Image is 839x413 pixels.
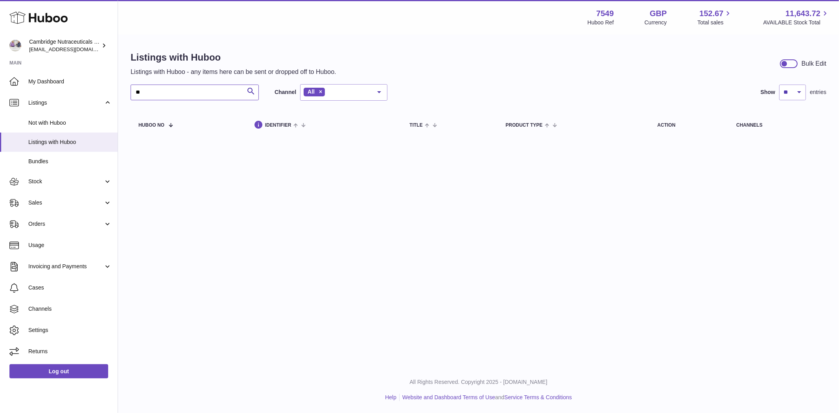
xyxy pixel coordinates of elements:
span: Product Type [505,123,542,128]
span: Listings with Huboo [28,138,112,146]
p: Listings with Huboo - any items here can be sent or dropped off to Huboo. [131,68,336,76]
span: Returns [28,348,112,355]
span: Usage [28,242,112,249]
span: Sales [28,199,103,206]
span: All [308,88,315,95]
span: title [409,123,422,128]
span: Channels [28,305,112,313]
a: 11,643.72 AVAILABLE Stock Total [763,8,830,26]
span: Total sales [697,19,732,26]
strong: 7549 [596,8,614,19]
span: Invoicing and Payments [28,263,103,270]
span: Listings [28,99,103,107]
span: identifier [265,123,291,128]
p: All Rights Reserved. Copyright 2025 - [DOMAIN_NAME] [124,378,833,386]
span: 152.67 [699,8,723,19]
span: Cases [28,284,112,291]
span: [EMAIL_ADDRESS][DOMAIN_NAME] [29,46,116,52]
span: entries [810,88,826,96]
span: 11,643.72 [786,8,821,19]
span: Stock [28,178,103,185]
a: Log out [9,364,108,378]
strong: GBP [650,8,667,19]
label: Show [761,88,775,96]
a: 152.67 Total sales [697,8,732,26]
a: Help [385,394,396,400]
span: Bundles [28,158,112,165]
div: Currency [645,19,667,26]
div: action [657,123,721,128]
a: Website and Dashboard Terms of Use [402,394,495,400]
span: Orders [28,220,103,228]
label: Channel [275,88,296,96]
div: Huboo Ref [588,19,614,26]
h1: Listings with Huboo [131,51,336,64]
span: AVAILABLE Stock Total [763,19,830,26]
span: Not with Huboo [28,119,112,127]
div: channels [736,123,819,128]
li: and [400,394,572,401]
span: Huboo no [138,123,164,128]
span: My Dashboard [28,78,112,85]
div: Bulk Edit [802,59,826,68]
a: Service Terms & Conditions [504,394,572,400]
div: Cambridge Nutraceuticals Ltd [29,38,100,53]
img: internalAdmin-7549@internal.huboo.com [9,40,21,52]
span: Settings [28,326,112,334]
